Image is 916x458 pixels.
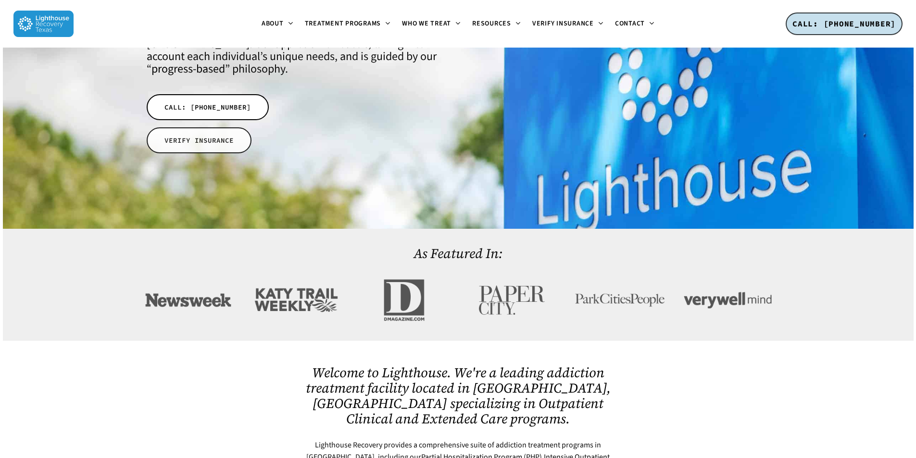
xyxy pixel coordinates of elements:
span: About [262,19,284,28]
span: Contact [615,19,645,28]
h4: Lighthouse offers personalized and research-backed addiction treatment programs in [GEOGRAPHIC_DA... [147,13,445,75]
a: CALL: [PHONE_NUMBER] [786,12,903,36]
span: Resources [472,19,511,28]
span: Who We Treat [402,19,451,28]
span: CALL: [PHONE_NUMBER] [792,19,896,28]
a: CALL: [PHONE_NUMBER] [147,94,269,120]
a: Verify Insurance [527,20,609,28]
a: progress-based [151,61,225,77]
span: Treatment Programs [305,19,381,28]
a: About [256,20,299,28]
img: Lighthouse Recovery Texas [13,11,74,37]
a: Treatment Programs [299,20,397,28]
a: Resources [466,20,527,28]
span: CALL: [PHONE_NUMBER] [164,102,251,112]
a: VERIFY INSURANCE [147,127,251,153]
a: Who We Treat [396,20,466,28]
span: VERIFY INSURANCE [164,136,234,145]
a: As Featured In: [414,244,502,262]
span: Verify Insurance [532,19,594,28]
h2: Welcome to Lighthouse. We're a leading addiction treatment facility located in [GEOGRAPHIC_DATA],... [302,365,613,426]
a: Contact [609,20,660,28]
